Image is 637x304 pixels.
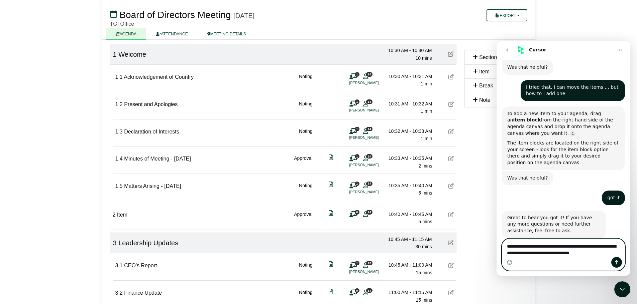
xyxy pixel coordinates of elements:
[479,69,490,74] span: Item
[355,261,359,265] span: 1
[124,74,194,80] span: Acknowledgement of Country
[386,289,432,296] div: 11:00 AM - 11:15 AM
[113,212,116,218] span: 2
[115,290,123,296] span: 3.2
[355,210,359,214] span: 0
[294,211,312,226] div: Approval
[233,12,254,20] div: [DATE]
[349,189,400,195] li: [PERSON_NAME]
[113,51,117,58] span: 1
[366,154,373,159] span: 14
[115,101,123,107] span: 1.2
[385,236,432,243] div: 10:45 AM - 11:15 AM
[418,219,432,224] span: 5 mins
[115,156,123,162] span: 1.4
[479,97,491,103] span: Note
[355,72,359,76] span: 1
[366,210,373,214] span: 14
[366,288,373,293] span: 14
[146,28,197,40] a: ATTENDANCE
[115,263,123,268] span: 3.1
[299,100,312,115] div: Noting
[113,239,117,247] span: 3
[415,244,432,249] span: 30 mins
[479,54,497,60] span: Section
[124,263,157,268] span: CEO's Report
[386,73,432,80] div: 10:30 AM - 10:31 AM
[386,261,432,269] div: 10:45 AM - 11:00 AM
[349,269,400,275] li: [PERSON_NAME]
[117,212,127,218] span: Item
[294,155,312,170] div: Approval
[386,182,432,189] div: 10:35 AM - 10:40 AM
[479,83,493,88] span: Break
[124,101,178,107] span: Present and Apologies
[355,154,359,159] span: 1
[115,183,123,189] span: 1.5
[299,182,312,197] div: Noting
[416,270,432,275] span: 15 mins
[124,183,181,189] span: Matters Arising - [DATE]
[355,127,359,131] span: 1
[366,182,373,186] span: 14
[415,55,432,61] span: 10 mins
[299,73,312,88] div: Noting
[418,163,432,169] span: 2 mins
[366,261,373,265] span: 15
[349,107,400,113] li: [PERSON_NAME]
[386,100,432,107] div: 10:31 AM - 10:32 AM
[115,129,123,134] span: 1.3
[386,127,432,135] div: 10:32 AM - 10:33 AM
[349,162,400,168] li: [PERSON_NAME]
[299,261,312,276] div: Noting
[421,81,432,86] span: 1 min
[366,99,373,104] span: 14
[115,74,123,80] span: 1.1
[355,99,359,104] span: 1
[366,127,373,131] span: 14
[299,127,312,142] div: Noting
[614,281,630,297] iframe: Intercom live chat
[416,297,432,303] span: 15 mins
[355,288,359,293] span: 0
[349,80,400,86] li: [PERSON_NAME]
[124,290,162,296] span: Finance Update
[119,10,231,20] span: Board of Directors Meeting
[497,41,630,276] iframe: Intercom live chat
[118,51,146,58] span: Welcome
[487,9,527,21] button: Export
[124,129,179,134] span: Declaration of Interests
[118,239,178,247] span: Leadership Updates
[421,136,432,141] span: 1 min
[198,28,256,40] a: MEETING DETAILS
[421,108,432,114] span: 1 min
[386,211,432,218] div: 10:40 AM - 10:45 AM
[385,47,432,54] div: 10:30 AM - 10:40 AM
[386,155,432,162] div: 10:33 AM - 10:35 AM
